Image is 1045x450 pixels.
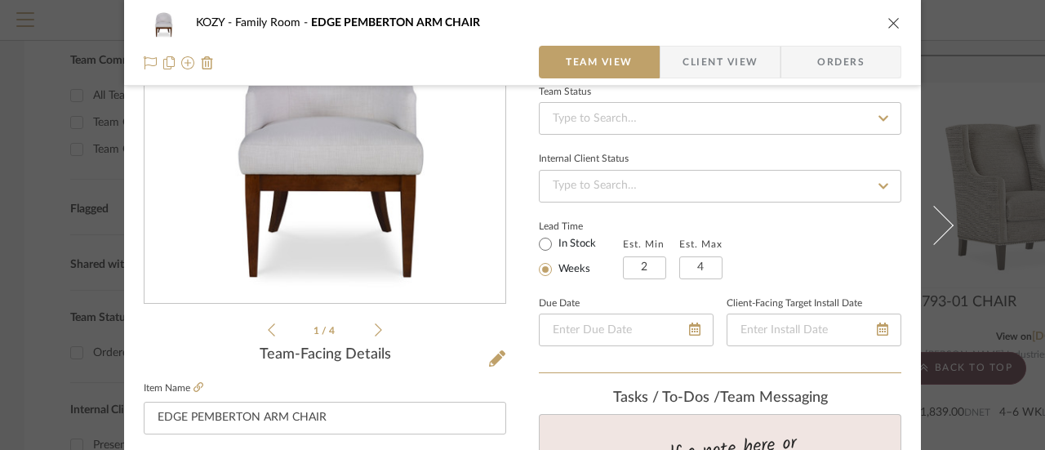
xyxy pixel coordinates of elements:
div: Team Status [539,88,591,96]
label: Lead Time [539,219,623,234]
span: 4 [329,326,337,336]
div: Internal Client Status [539,155,629,163]
input: Type to Search… [539,102,901,135]
input: Enter Due Date [539,314,714,346]
span: 1 [313,326,322,336]
span: / [322,326,329,336]
span: Tasks / To-Dos / [613,390,720,405]
label: Est. Min [623,238,665,250]
img: Remove from project [201,56,214,69]
button: close [887,16,901,30]
label: Weeks [555,262,590,277]
input: Type to Search… [539,170,901,203]
span: Family Room [235,17,311,29]
label: Due Date [539,300,580,308]
span: EDGE PEMBERTON ARM CHAIR [311,17,480,29]
mat-radio-group: Select item type [539,234,623,279]
span: Client View [683,46,758,78]
label: Item Name [144,381,203,395]
span: Team View [566,46,633,78]
img: e134ea98-3f41-4127-a0a5-dfb89ae900a5_48x40.jpg [144,7,183,39]
input: Enter Install Date [727,314,901,346]
label: Est. Max [679,238,723,250]
span: KOZY [196,17,235,29]
label: Client-Facing Target Install Date [727,300,862,308]
label: In Stock [555,237,596,252]
span: Orders [799,46,883,78]
input: Enter Item Name [144,402,506,434]
div: Team-Facing Details [144,346,506,364]
div: team Messaging [539,390,901,408]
